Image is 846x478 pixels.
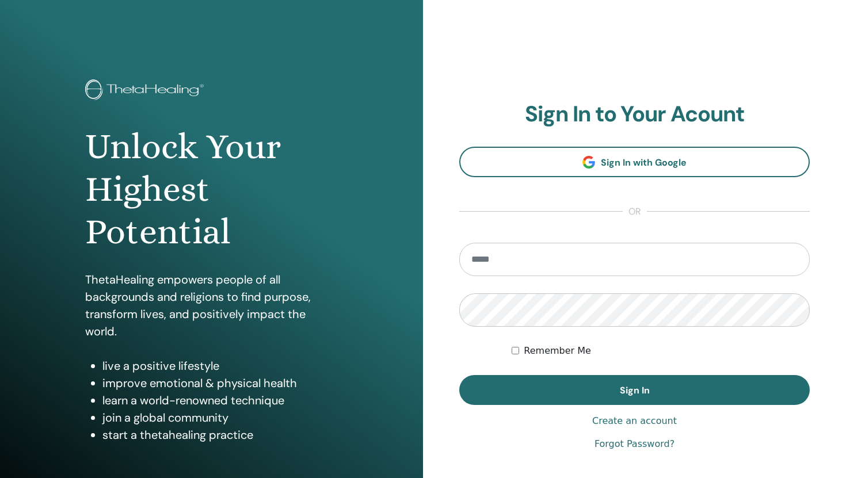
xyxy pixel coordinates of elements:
[620,384,650,396] span: Sign In
[102,357,338,374] li: live a positive lifestyle
[595,437,674,451] a: Forgot Password?
[601,156,687,169] span: Sign In with Google
[592,414,677,428] a: Create an account
[623,205,647,219] span: or
[85,125,338,254] h1: Unlock Your Highest Potential
[102,374,338,392] li: improve emotional & physical health
[102,392,338,409] li: learn a world-renowned technique
[459,375,810,405] button: Sign In
[85,271,338,340] p: ThetaHealing empowers people of all backgrounds and religions to find purpose, transform lives, a...
[102,426,338,443] li: start a thetahealing practice
[524,344,591,358] label: Remember Me
[102,409,338,426] li: join a global community
[512,344,810,358] div: Keep me authenticated indefinitely or until I manually logout
[459,101,810,128] h2: Sign In to Your Acount
[459,147,810,177] a: Sign In with Google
